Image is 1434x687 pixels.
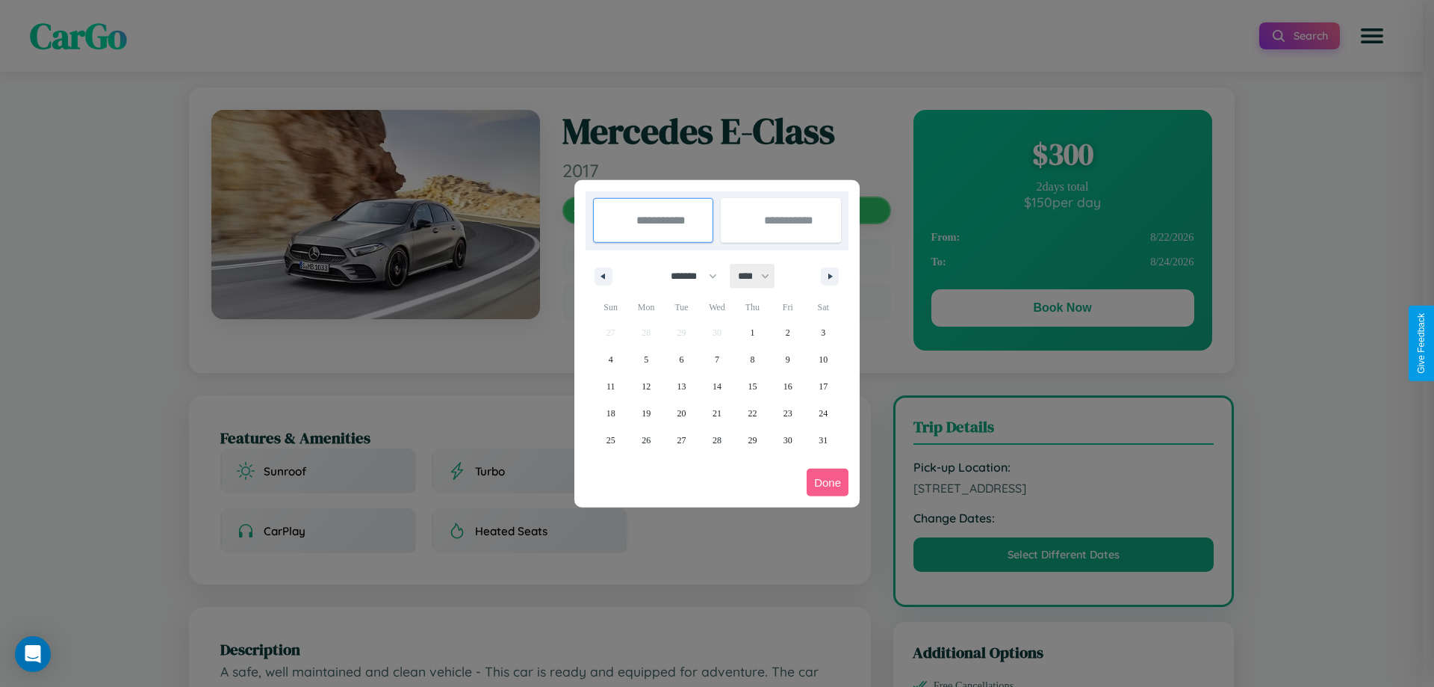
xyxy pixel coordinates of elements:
[628,400,663,427] button: 19
[606,400,615,427] span: 18
[806,373,841,400] button: 17
[819,373,828,400] span: 17
[819,427,828,454] span: 31
[713,373,721,400] span: 14
[735,427,770,454] button: 29
[664,373,699,400] button: 13
[735,373,770,400] button: 15
[806,427,841,454] button: 31
[699,373,734,400] button: 14
[715,346,719,373] span: 7
[593,373,628,400] button: 11
[819,400,828,427] span: 24
[735,400,770,427] button: 22
[770,295,805,319] span: Fri
[806,346,841,373] button: 10
[593,346,628,373] button: 4
[664,427,699,454] button: 27
[783,400,792,427] span: 23
[735,319,770,346] button: 1
[680,346,684,373] span: 6
[699,400,734,427] button: 21
[770,319,805,346] button: 2
[1416,313,1427,374] div: Give Feedback
[699,427,734,454] button: 28
[770,427,805,454] button: 30
[606,373,615,400] span: 11
[783,427,792,454] span: 30
[593,400,628,427] button: 18
[642,427,651,454] span: 26
[786,319,790,346] span: 2
[770,400,805,427] button: 23
[606,427,615,454] span: 25
[713,427,721,454] span: 28
[699,295,734,319] span: Wed
[644,346,648,373] span: 5
[628,427,663,454] button: 26
[664,295,699,319] span: Tue
[677,427,686,454] span: 27
[770,346,805,373] button: 9
[748,427,757,454] span: 29
[750,346,754,373] span: 8
[806,295,841,319] span: Sat
[609,346,613,373] span: 4
[713,400,721,427] span: 21
[593,295,628,319] span: Sun
[642,373,651,400] span: 12
[819,346,828,373] span: 10
[628,295,663,319] span: Mon
[786,346,790,373] span: 9
[628,373,663,400] button: 12
[750,319,754,346] span: 1
[806,400,841,427] button: 24
[735,346,770,373] button: 8
[677,373,686,400] span: 13
[806,319,841,346] button: 3
[664,400,699,427] button: 20
[15,636,51,672] div: Open Intercom Messenger
[783,373,792,400] span: 16
[807,469,848,496] button: Done
[593,427,628,454] button: 25
[699,346,734,373] button: 7
[770,373,805,400] button: 16
[748,373,757,400] span: 15
[735,295,770,319] span: Thu
[821,319,825,346] span: 3
[642,400,651,427] span: 19
[748,400,757,427] span: 22
[677,400,686,427] span: 20
[664,346,699,373] button: 6
[628,346,663,373] button: 5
